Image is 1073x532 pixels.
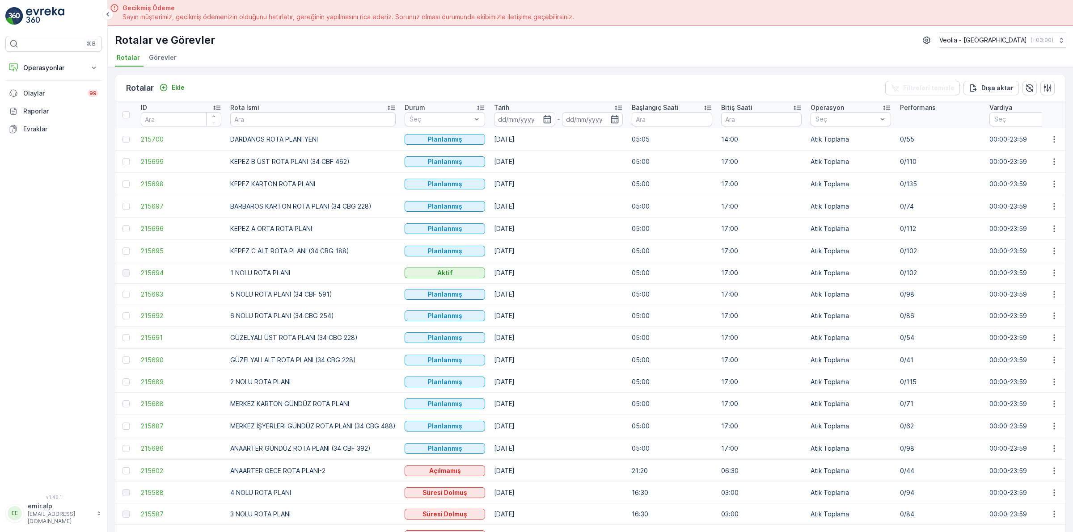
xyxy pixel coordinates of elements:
a: 215691 [141,333,221,342]
td: [DATE] [490,151,627,173]
button: Veolia - [GEOGRAPHIC_DATA](+03:00) [939,33,1066,48]
td: 14:00 [717,128,806,151]
td: 17:00 [717,262,806,284]
span: Rotalar [117,53,140,62]
td: 05:00 [627,437,717,460]
td: 0/112 [896,218,985,240]
td: [DATE] [490,128,627,151]
td: 21:20 [627,460,717,482]
div: Toggle Row Selected [123,356,130,364]
p: Planlanmış [428,356,462,364]
p: Aktif [437,268,453,277]
td: Atık Toplama [806,195,896,218]
button: Planlanmış [405,289,485,300]
button: Planlanmış [405,398,485,409]
td: 17:00 [717,240,806,262]
td: 05:05 [627,128,717,151]
td: [DATE] [490,284,627,305]
p: emir.alp [28,502,92,511]
a: 215700 [141,135,221,144]
td: 05:00 [627,371,717,393]
td: [DATE] [490,218,627,240]
span: 215689 [141,377,221,386]
td: 0/44 [896,460,985,482]
td: Atık Toplama [806,393,896,415]
div: Toggle Row Selected [123,445,130,452]
p: Açılmamış [429,466,461,475]
p: Seç [815,115,877,124]
p: Planlanmış [428,333,462,342]
td: 05:00 [627,262,717,284]
p: Planlanmış [428,135,462,144]
div: EE [8,506,22,520]
td: BARBAROS KARTON ROTA PLANI (34 CBG 228) [226,195,400,218]
td: 0/98 [896,437,985,460]
div: Toggle Row Selected [123,136,130,143]
div: Toggle Row Selected [123,312,130,319]
a: 215694 [141,268,221,277]
td: GÜZELYALI ALT ROTA PLANI (34 CBG 228) [226,349,400,371]
td: 05:00 [627,393,717,415]
a: Olaylar99 [5,84,102,102]
td: Atık Toplama [806,173,896,195]
td: [DATE] [490,371,627,393]
p: Tarih [494,103,509,112]
span: 215698 [141,180,221,189]
td: Atık Toplama [806,349,896,371]
a: 215602 [141,466,221,475]
button: Süresi Dolmuş [405,509,485,519]
td: 0/74 [896,195,985,218]
td: 17:00 [717,151,806,173]
button: Dışa aktar [963,81,1019,95]
p: Başlangıç Saati [632,103,679,112]
p: Vardiya [989,103,1012,112]
span: 215697 [141,202,221,211]
td: [DATE] [490,262,627,284]
p: ID [141,103,147,112]
input: dd/mm/yyyy [562,112,623,126]
button: Planlanmış [405,355,485,365]
td: 0/86 [896,305,985,327]
p: Olaylar [23,89,82,98]
button: Planlanmış [405,156,485,167]
td: 0/110 [896,151,985,173]
td: Atık Toplama [806,284,896,305]
div: Toggle Row Selected [123,467,130,474]
td: Atık Toplama [806,151,896,173]
td: 05:00 [627,173,717,195]
td: 17:00 [717,218,806,240]
td: Atık Toplama [806,262,896,284]
a: 215588 [141,488,221,497]
td: MERKEZ İŞYERLERİ GÜNDÜZ ROTA PLANI (34 CBG 488) [226,415,400,437]
span: v 1.48.1 [5,494,102,500]
p: Rotalar [126,82,154,94]
td: ANAARTER GECE ROTA PLANI-2 [226,460,400,482]
td: 17:00 [717,173,806,195]
td: 05:00 [627,415,717,437]
div: Toggle Row Selected [123,158,130,165]
td: [DATE] [490,415,627,437]
td: Atık Toplama [806,327,896,349]
p: - [557,114,560,125]
p: Seç [410,115,471,124]
button: Planlanmış [405,443,485,454]
td: 17:00 [717,305,806,327]
span: 215686 [141,444,221,453]
td: 0/94 [896,482,985,503]
td: 05:00 [627,195,717,218]
div: Toggle Row Selected [123,291,130,298]
p: Süresi Dolmuş [422,488,467,497]
td: 05:00 [627,218,717,240]
td: [DATE] [490,173,627,195]
button: Filtreleri temizle [885,81,960,95]
td: Atık Toplama [806,305,896,327]
button: Planlanmış [405,421,485,431]
td: Atık Toplama [806,503,896,525]
p: Planlanmış [428,180,462,189]
div: Toggle Row Selected [123,269,130,276]
td: 0/84 [896,503,985,525]
a: 215687 [141,422,221,431]
span: Görevler [149,53,177,62]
